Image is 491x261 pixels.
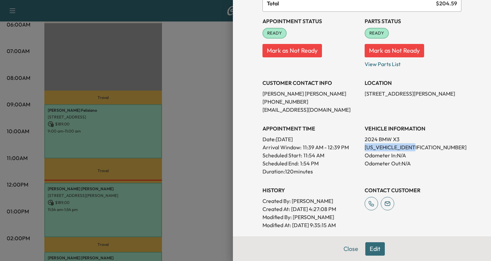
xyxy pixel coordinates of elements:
[365,57,461,68] p: View Parts List
[365,124,461,133] h3: VEHICLE INFORMATION
[262,98,359,106] p: [PHONE_NUMBER]
[365,159,461,167] p: Odometer Out: N/A
[262,186,359,194] h3: History
[262,221,359,229] p: Modified At : [DATE] 9:35:15 AM
[365,44,424,57] button: Mark as Not Ready
[365,30,388,37] span: READY
[365,79,461,87] h3: LOCATION
[262,213,359,221] p: Modified By : [PERSON_NAME]
[262,167,359,175] p: Duration: 120 minutes
[303,151,324,159] p: 11:54 AM
[262,151,302,159] p: Scheduled Start:
[262,143,359,151] p: Arrival Window:
[365,143,461,151] p: [US_VEHICLE_IDENTIFICATION_NUMBER]
[365,135,461,143] p: 2024 BMW X3
[262,90,359,98] p: [PERSON_NAME] [PERSON_NAME]
[365,17,461,25] h3: Parts Status
[263,30,286,37] span: READY
[262,106,359,114] p: [EMAIL_ADDRESS][DOMAIN_NAME]
[365,151,461,159] p: Odometer In: N/A
[303,143,349,151] span: 11:39 AM - 12:39 PM
[262,17,359,25] h3: Appointment Status
[262,205,359,213] p: Created At : [DATE] 4:27:08 PM
[365,186,461,194] h3: CONTACT CUSTOMER
[262,124,359,133] h3: APPOINTMENT TIME
[300,159,319,167] p: 1:54 PM
[262,197,359,205] p: Created By : [PERSON_NAME]
[262,135,359,143] p: Date: [DATE]
[262,44,322,57] button: Mark as Not Ready
[365,242,385,256] button: Edit
[339,242,363,256] button: Close
[262,159,299,167] p: Scheduled End:
[262,79,359,87] h3: CUSTOMER CONTACT INFO
[365,90,461,98] p: [STREET_ADDRESS][PERSON_NAME]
